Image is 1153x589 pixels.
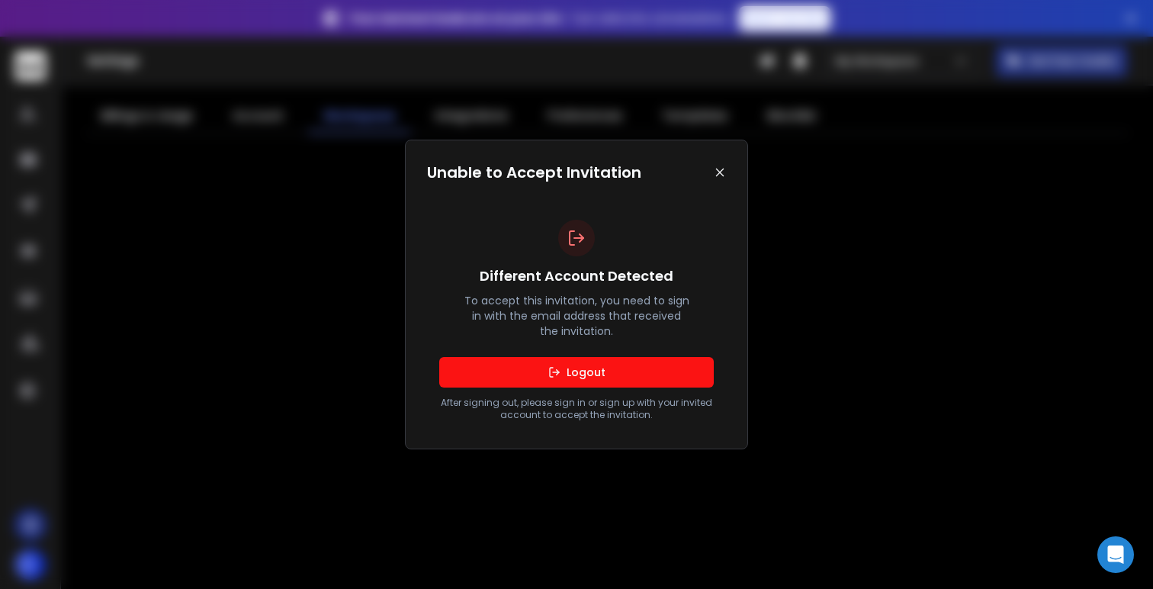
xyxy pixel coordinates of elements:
p: After signing out, please sign in or sign up with your invited account to accept the invitation. [439,397,714,421]
button: Logout [439,357,714,388]
h3: Different Account Detected [462,266,691,287]
h1: Unable to Accept Invitation [427,162,641,183]
div: Open Intercom Messenger [1097,536,1134,573]
p: To accept this invitation, you need to sign in with the email address that received the invitation. [462,293,691,339]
